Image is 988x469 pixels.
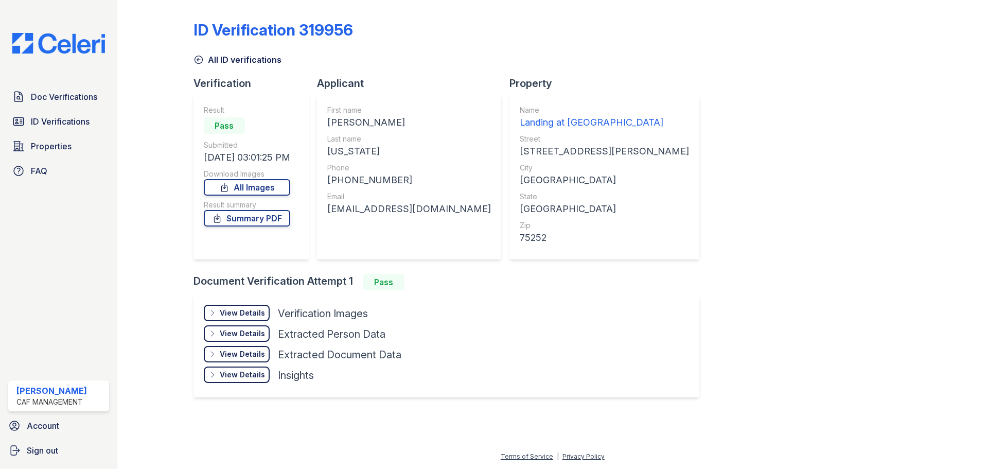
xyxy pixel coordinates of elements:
[8,86,109,107] a: Doc Verifications
[16,397,87,407] div: CAF Management
[520,202,689,216] div: [GEOGRAPHIC_DATA]
[520,105,689,130] a: Name Landing at [GEOGRAPHIC_DATA]
[520,144,689,159] div: [STREET_ADDRESS][PERSON_NAME]
[509,76,708,91] div: Property
[317,76,509,91] div: Applicant
[31,115,90,128] span: ID Verifications
[8,161,109,181] a: FAQ
[327,192,491,202] div: Email
[220,370,265,380] div: View Details
[31,140,72,152] span: Properties
[27,420,59,432] span: Account
[562,453,605,460] a: Privacy Policy
[4,33,113,54] img: CE_Logo_Blue-a8612792a0a2168367f1c8372b55b34899dd931a85d93a1a3d3e32e68fde9ad4.png
[520,134,689,144] div: Street
[193,21,353,39] div: ID Verification 319956
[4,415,113,436] a: Account
[204,117,245,134] div: Pass
[193,274,708,290] div: Document Verification Attempt 1
[327,144,491,159] div: [US_STATE]
[27,444,58,457] span: Sign out
[327,202,491,216] div: [EMAIL_ADDRESS][DOMAIN_NAME]
[520,105,689,115] div: Name
[204,179,290,196] a: All Images
[31,165,47,177] span: FAQ
[8,111,109,132] a: ID Verifications
[16,385,87,397] div: [PERSON_NAME]
[501,453,553,460] a: Terms of Service
[220,349,265,359] div: View Details
[520,115,689,130] div: Landing at [GEOGRAPHIC_DATA]
[327,173,491,187] div: [PHONE_NUMBER]
[31,91,97,103] span: Doc Verifications
[363,274,404,290] div: Pass
[520,173,689,187] div: [GEOGRAPHIC_DATA]
[278,306,368,321] div: Verification Images
[327,105,491,115] div: First name
[204,200,290,210] div: Result summary
[278,348,401,362] div: Extracted Document Data
[204,169,290,179] div: Download Images
[520,192,689,202] div: State
[204,140,290,150] div: Submitted
[327,134,491,144] div: Last name
[4,440,113,461] a: Sign out
[204,210,290,227] a: Summary PDF
[520,220,689,231] div: Zip
[557,453,559,460] div: |
[204,150,290,165] div: [DATE] 03:01:25 PM
[220,328,265,339] div: View Details
[193,54,281,66] a: All ID verifications
[278,368,314,383] div: Insights
[204,105,290,115] div: Result
[520,163,689,173] div: City
[220,308,265,318] div: View Details
[327,163,491,173] div: Phone
[278,327,385,341] div: Extracted Person Data
[8,136,109,157] a: Properties
[193,76,317,91] div: Verification
[520,231,689,245] div: 75252
[327,115,491,130] div: [PERSON_NAME]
